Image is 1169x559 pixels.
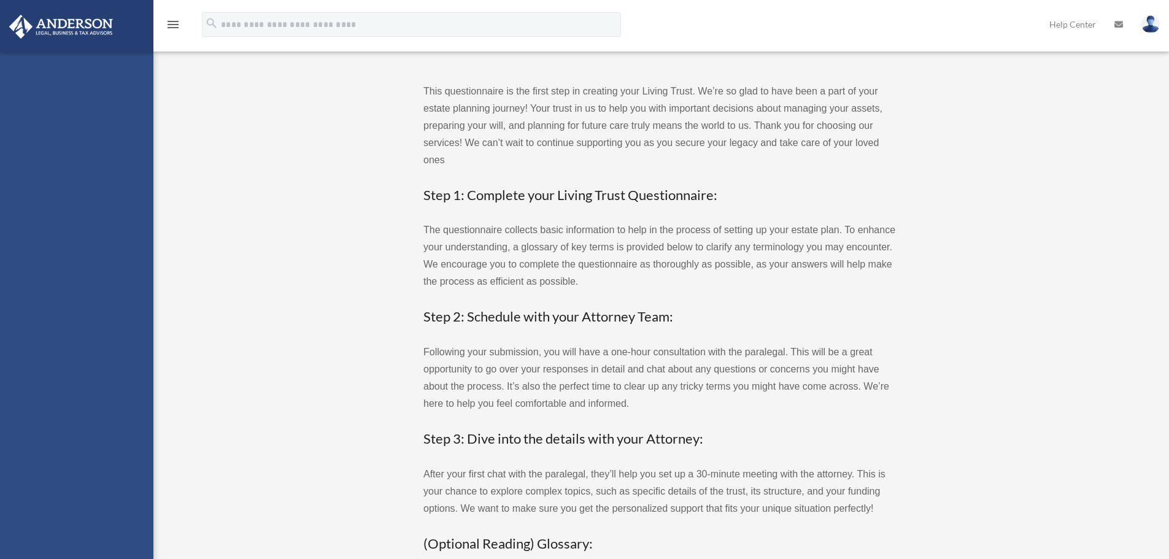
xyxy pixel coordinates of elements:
p: The questionnaire collects basic information to help in the process of setting up your estate pla... [423,222,896,290]
h3: Step 2: Schedule with your Attorney Team: [423,307,896,326]
p: Following your submission, you will have a one-hour consultation with the paralegal. This will be... [423,344,896,412]
i: menu [166,17,180,32]
p: After your first chat with the paralegal, they’ll help you set up a 30-minute meeting with the at... [423,466,896,517]
h3: Step 3: Dive into the details with your Attorney: [423,430,896,449]
h3: (Optional Reading) Glossary: [423,534,896,553]
h3: Step 1: Complete your Living Trust Questionnaire: [423,186,896,205]
p: This questionnaire is the first step in creating your Living Trust. We’re so glad to have been a ... [423,83,896,169]
img: Anderson Advisors Platinum Portal [6,15,117,39]
i: search [205,17,218,30]
img: User Pic [1141,15,1160,33]
a: menu [166,21,180,32]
